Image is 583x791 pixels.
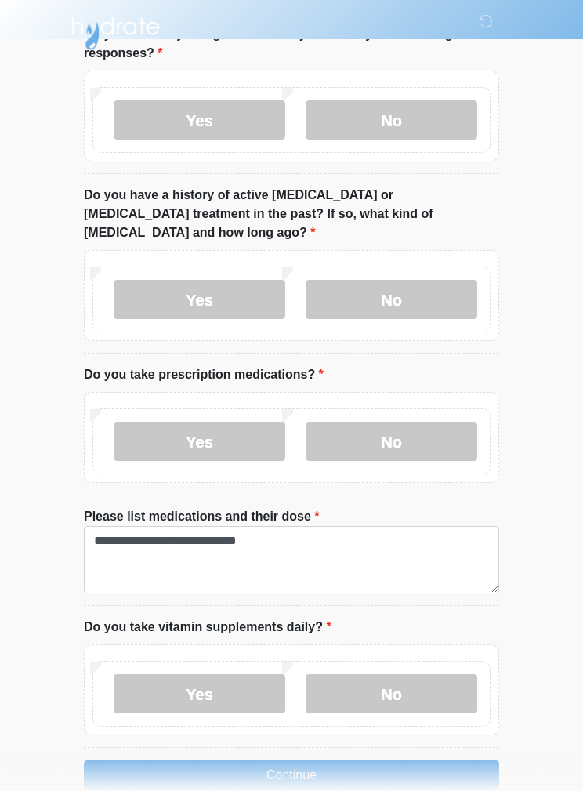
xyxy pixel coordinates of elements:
img: Hydrate IV Bar - Flagstaff Logo [68,12,162,51]
label: Yes [114,422,285,461]
button: Continue [84,760,499,790]
label: Yes [114,100,285,140]
label: Do you take prescription medications? [84,365,324,384]
label: No [306,674,477,713]
label: Yes [114,280,285,319]
label: No [306,280,477,319]
label: Yes [114,674,285,713]
label: No [306,100,477,140]
label: Do you take vitamin supplements daily? [84,618,331,637]
label: No [306,422,477,461]
label: Do you have a history of active [MEDICAL_DATA] or [MEDICAL_DATA] treatment in the past? If so, wh... [84,186,499,242]
label: Please list medications and their dose [84,507,320,526]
